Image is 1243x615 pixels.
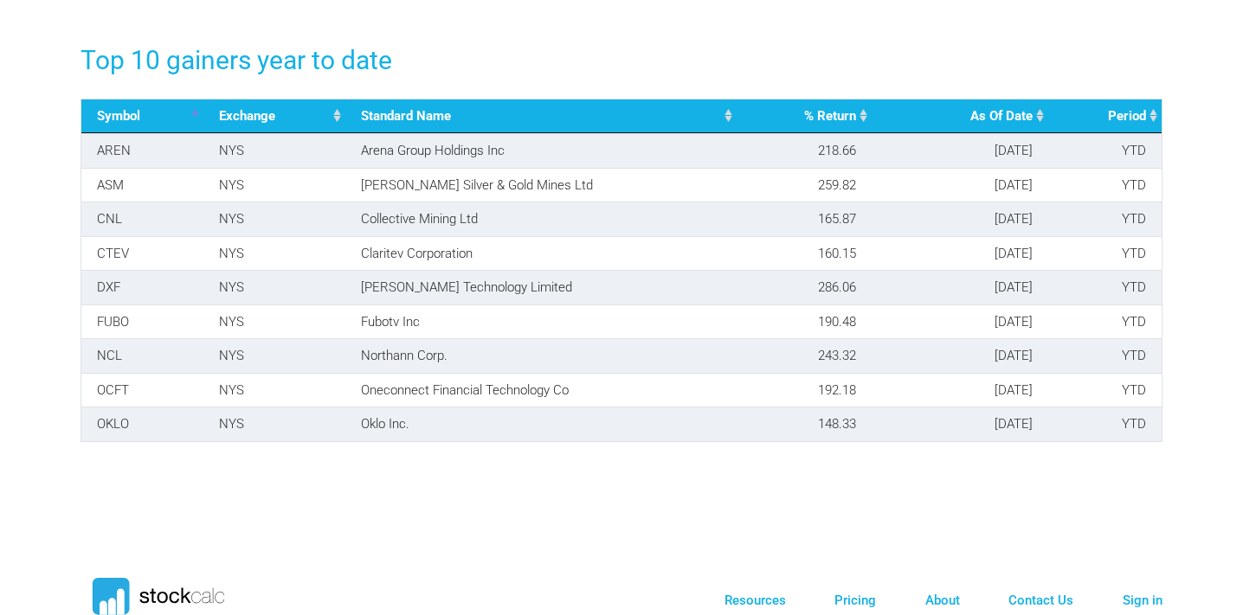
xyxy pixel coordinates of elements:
[872,304,1048,339] td: [DATE]
[1048,99,1162,134] th: Period: activate to sort column ascending
[203,304,346,339] td: NYS
[81,42,1162,79] h3: Top 10 gainers year to date
[345,133,737,168] td: Arena Group Holdings Inc
[81,270,203,304] td: DXF
[872,373,1048,407] td: [DATE]
[345,202,737,236] td: Collective Mining Ltd
[1048,133,1162,168] td: YTD
[345,407,737,441] td: Oklo Inc.
[1048,270,1162,304] td: YTD
[1048,373,1162,407] td: YTD
[345,168,737,202] td: [PERSON_NAME] Silver & Gold Mines Ltd
[81,304,203,339] td: FUBO
[203,338,346,373] td: NYS
[345,99,737,134] th: Standard Name: activate to sort column ascending
[872,338,1048,373] td: [DATE]
[203,270,346,304] td: NYS
[872,202,1048,236] td: [DATE]
[203,168,346,202] td: NYS
[345,270,737,304] td: [PERSON_NAME] Technology Limited
[1048,407,1162,441] td: YTD
[737,133,872,168] td: 218.66
[203,133,346,168] td: NYS
[737,373,872,407] td: 192.18
[81,407,203,441] td: OKLO
[872,168,1048,202] td: [DATE]
[872,99,1048,134] th: As Of Date: activate to sort column ascending
[737,168,872,202] td: 259.82
[1123,593,1162,608] a: Sign in
[203,407,346,441] td: NYS
[1048,202,1162,236] td: YTD
[737,407,872,441] td: 148.33
[872,407,1048,441] td: [DATE]
[345,236,737,271] td: Claritev Corporation
[872,236,1048,271] td: [DATE]
[345,304,737,339] td: Fubotv Inc
[737,338,872,373] td: 243.32
[345,373,737,407] td: Oneconnect Financial Technology Co
[203,99,346,134] th: Exchange: activate to sort column ascending
[81,373,203,407] td: OCFT
[737,270,872,304] td: 286.06
[81,338,203,373] td: NCL
[81,168,203,202] td: ASM
[737,236,872,271] td: 160.15
[81,202,203,236] td: CNL
[872,270,1048,304] td: [DATE]
[872,133,1048,168] td: [DATE]
[203,236,346,271] td: NYS
[81,236,203,271] td: CTEV
[345,338,737,373] td: Northann Corp.
[1048,338,1162,373] td: YTD
[1048,168,1162,202] td: YTD
[81,133,203,168] td: AREN
[1048,236,1162,271] td: YTD
[925,593,960,608] a: About
[1008,593,1073,608] a: Contact Us
[81,99,203,134] th: Symbol: activate to sort column descending
[737,304,872,339] td: 190.48
[737,202,872,236] td: 165.87
[203,202,346,236] td: NYS
[1048,304,1162,339] td: YTD
[725,593,786,608] a: Resources
[203,373,346,407] td: NYS
[737,99,872,134] th: % Return: activate to sort column ascending
[834,593,876,608] a: Pricing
